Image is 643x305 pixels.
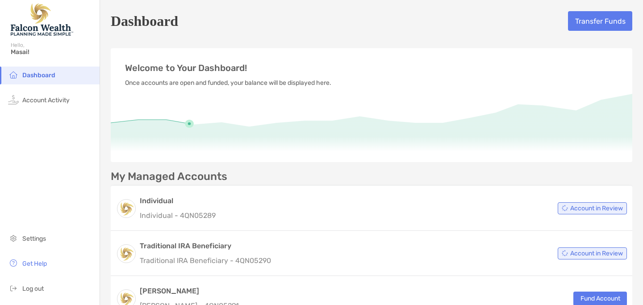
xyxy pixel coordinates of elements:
[11,48,94,56] span: Masai!
[111,11,178,31] h5: Dashboard
[111,171,227,182] p: My Managed Accounts
[568,11,632,31] button: Transfer Funds
[8,94,19,105] img: activity icon
[22,96,70,104] span: Account Activity
[22,260,47,267] span: Get Help
[8,258,19,268] img: get-help icon
[11,4,73,36] img: Falcon Wealth Planning Logo
[125,77,618,88] p: Once accounts are open and funded, your balance will be displayed here.
[570,251,623,256] span: Account in Review
[570,206,623,211] span: Account in Review
[140,210,216,221] p: Individual - 4QN05289
[562,205,568,211] img: Account Status icon
[8,69,19,80] img: household icon
[22,71,55,79] span: Dashboard
[140,241,271,251] h3: Traditional IRA Beneficiary
[22,235,46,242] span: Settings
[8,233,19,243] img: settings icon
[125,63,618,74] p: Welcome to Your Dashboard!
[562,250,568,256] img: Account Status icon
[140,286,239,297] h3: [PERSON_NAME]
[140,196,216,206] h3: Individual
[117,200,135,217] img: logo account
[140,255,271,266] p: Traditional IRA Beneficiary - 4QN05290
[117,245,135,263] img: logo account
[22,285,44,292] span: Log out
[8,283,19,293] img: logout icon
